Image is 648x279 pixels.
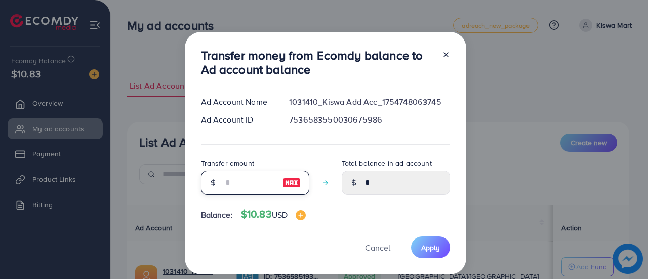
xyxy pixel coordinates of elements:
span: Cancel [365,242,390,253]
button: Cancel [352,236,403,258]
div: Ad Account Name [193,96,281,108]
img: image [296,210,306,220]
div: 7536583550030675986 [281,114,458,126]
span: USD [272,209,288,220]
label: Transfer amount [201,158,254,168]
div: 1031410_Kiswa Add Acc_1754748063745 [281,96,458,108]
div: Ad Account ID [193,114,281,126]
span: Balance: [201,209,233,221]
h4: $10.83 [241,208,306,221]
label: Total balance in ad account [342,158,432,168]
h3: Transfer money from Ecomdy balance to Ad account balance [201,48,434,77]
button: Apply [411,236,450,258]
img: image [282,177,301,189]
span: Apply [421,243,440,253]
